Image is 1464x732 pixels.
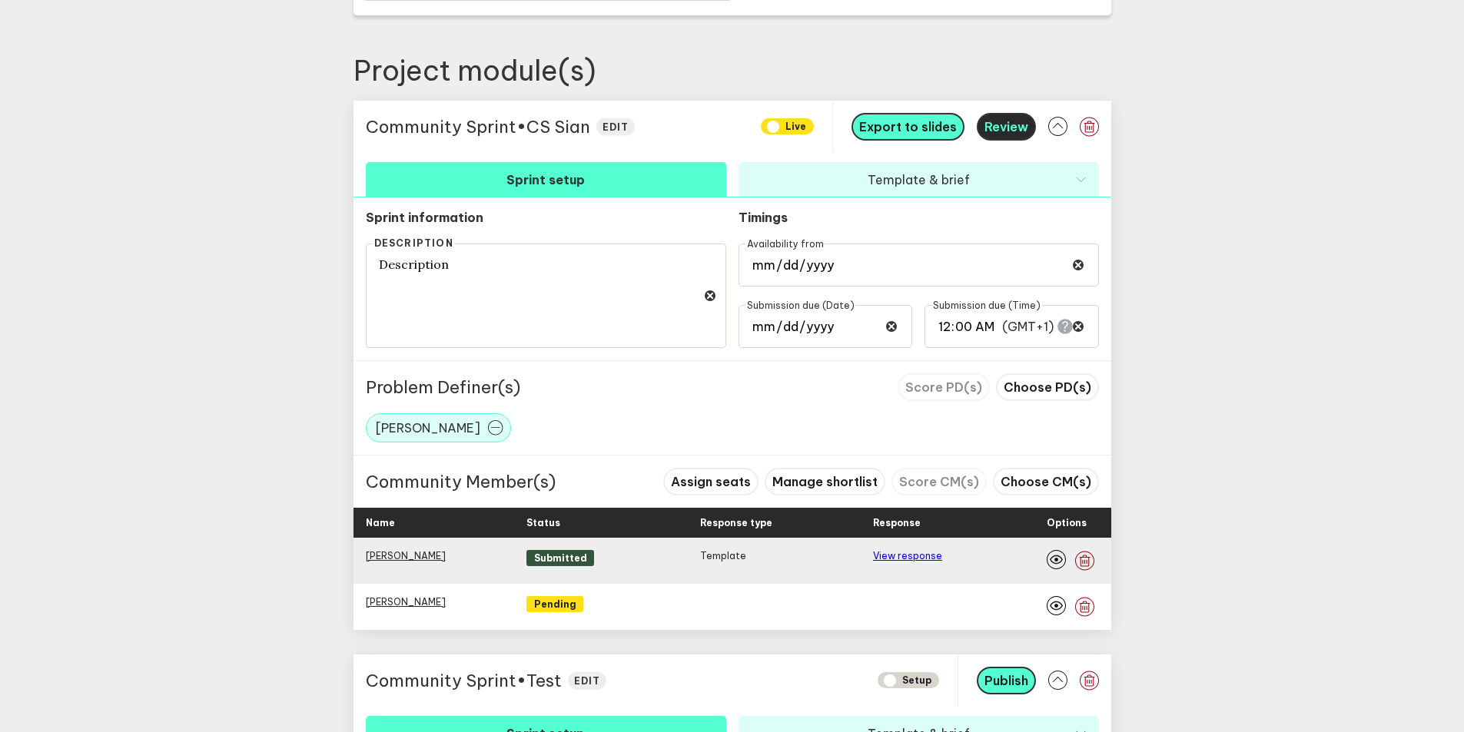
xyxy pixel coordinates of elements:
[700,550,861,571] div: Template
[366,162,726,197] button: Sprint setup
[376,420,480,436] span: [PERSON_NAME]
[996,373,1099,401] button: Choose PD(s)
[772,474,878,489] span: Manage shortlist
[852,113,964,141] button: Export to slides
[526,116,590,137] span: CS Sian
[984,119,1028,134] span: Review
[745,299,855,310] span: Submission due (Date)
[739,162,1099,197] button: Template & brief
[366,596,446,608] a: [PERSON_NAME]
[526,508,688,538] div: Status
[984,673,1028,688] span: Publish
[977,667,1036,694] button: Publish
[366,116,526,137] span: Community Sprint •
[700,508,861,538] div: Response type
[1001,474,1091,489] span: Choose CM(s)
[1002,318,1054,334] span: ( GMT+1 )
[526,596,583,612] span: Pending
[366,376,520,398] p: Problem Definer(s)
[354,53,1111,88] h2: Project module(s)
[873,508,1034,538] div: Response
[366,413,512,442] button: [PERSON_NAME]
[1047,508,1087,538] div: Options
[366,243,726,348] textarea: Description
[663,468,759,495] button: Assign seats
[366,508,515,538] div: Name
[373,238,454,249] label: Description
[739,210,913,225] p: Timings
[1004,379,1091,395] span: Choose PD(s)
[745,237,825,249] span: Availability from
[526,550,594,566] span: Submitted
[873,550,942,561] a: View response
[366,471,556,492] p: Community Member(s)
[859,119,957,134] span: Export to slides
[761,118,814,134] span: LIVE
[671,474,751,489] span: Assign seats
[765,468,885,495] button: Manage shortlist
[596,118,636,135] button: edit
[878,672,939,688] span: SETUP
[568,671,607,689] button: edit
[993,468,1099,495] button: Choose CM(s)
[526,670,562,691] span: Test
[366,550,446,561] a: [PERSON_NAME]
[366,670,526,691] span: Community Sprint •
[932,299,1042,310] span: Submission due (Time)
[977,113,1036,141] button: Review
[366,210,726,225] p: Sprint information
